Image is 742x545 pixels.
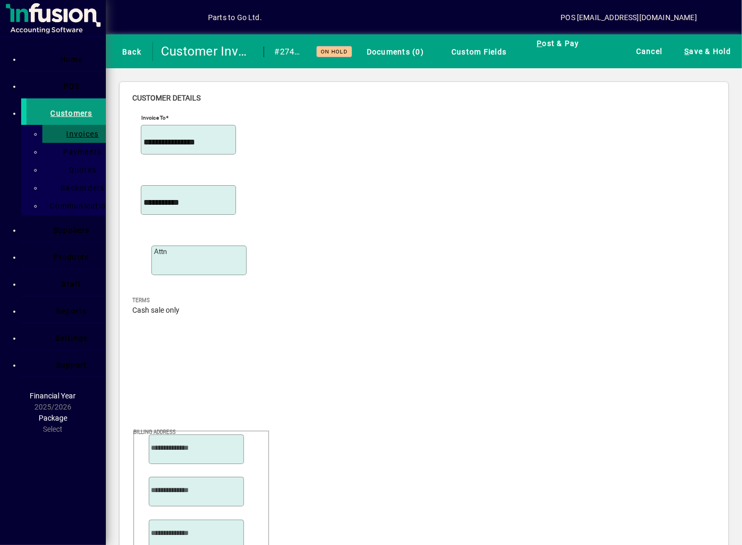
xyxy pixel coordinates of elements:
a: Products [26,242,106,269]
span: Suppliers [53,226,89,234]
a: Payments [48,143,106,161]
span: Products [54,253,89,261]
span: POS [64,82,80,90]
button: Custom Fields [444,42,509,61]
a: Suppliers [26,215,106,242]
span: Home [60,55,83,63]
button: Copy to Delivery address [119,431,136,448]
div: Customer Invoice [161,43,253,60]
button: Add [140,8,174,27]
a: Support [26,350,106,377]
span: Cash sale only [132,306,179,315]
div: Parts to Go Ltd. [208,9,262,26]
a: Invoices [48,125,106,143]
div: #274586 [275,43,303,60]
button: Documents (0) [359,42,427,61]
mat-label: Invoice To [141,114,166,121]
span: Quotes [62,166,97,174]
div: POS [EMAIL_ADDRESS][DOMAIN_NAME] [560,9,697,26]
span: ave & Hold [684,43,731,60]
span: P [537,39,542,48]
mat-label: Attn [154,247,167,256]
span: ost & Pay [531,34,580,52]
span: Support [56,361,87,369]
span: Communications [43,202,115,210]
span: Payments [57,148,102,156]
button: Post & Pay [526,33,585,52]
button: Profile [174,8,208,27]
app-page-header-button: Back [106,42,153,61]
span: Reports [56,307,87,315]
span: Terms [132,297,270,303]
a: POS [26,71,106,98]
span: Back [117,43,141,60]
span: S [684,47,689,56]
a: Communications [48,197,106,215]
span: Staff [61,280,81,288]
a: Reports [26,296,106,323]
button: Cancel [634,42,665,61]
a: Customers [21,98,106,125]
span: Custom Fields [446,43,506,60]
a: Home [26,44,106,71]
a: Staff [26,269,106,296]
span: Package [39,414,67,422]
a: Settings [26,323,106,350]
a: Backorders [48,179,106,197]
span: Financial Year [30,392,76,400]
span: Backorders [54,184,105,192]
span: Documents (0) [361,43,424,60]
span: Invoices [60,130,99,138]
button: Save & Hold [682,42,734,61]
span: Cancel [636,43,663,60]
span: Customers [50,109,92,117]
button: Back [114,42,144,61]
a: Quotes [48,161,106,179]
a: Knowledge Base [708,2,729,37]
span: On hold [321,48,348,55]
span: Settings [56,334,88,342]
